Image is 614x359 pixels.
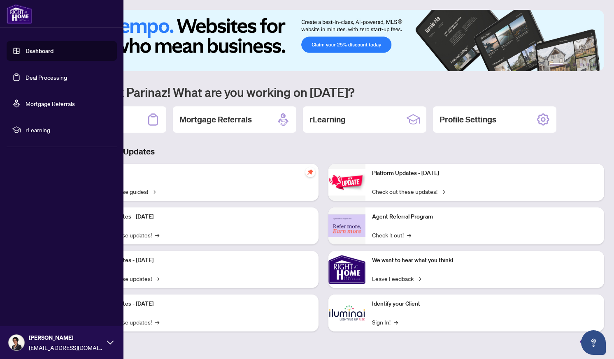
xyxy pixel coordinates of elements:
[328,214,365,237] img: Agent Referral Program
[9,335,24,350] img: Profile Icon
[372,274,421,283] a: Leave Feedback→
[372,318,398,327] a: Sign In!→
[394,318,398,327] span: →
[29,333,103,342] span: [PERSON_NAME]
[26,125,111,134] span: rLearning
[328,169,365,195] img: Platform Updates - June 23, 2025
[151,187,156,196] span: →
[305,167,315,177] span: pushpin
[309,114,346,125] h2: rLearning
[43,84,604,100] h1: Welcome back Parinaz! What are you working on [DATE]?
[86,169,312,178] p: Self-Help
[593,63,596,66] button: 6
[372,187,445,196] a: Check out these updates!→
[328,295,365,331] img: Identify your Client
[7,4,32,24] img: logo
[372,299,598,308] p: Identify your Client
[179,114,252,125] h2: Mortgage Referrals
[586,63,589,66] button: 5
[417,274,421,283] span: →
[43,10,604,71] img: Slide 0
[581,330,606,355] button: Open asap
[155,230,159,239] span: →
[407,230,411,239] span: →
[440,114,496,125] h2: Profile Settings
[566,63,570,66] button: 2
[372,212,598,221] p: Agent Referral Program
[573,63,576,66] button: 3
[372,230,411,239] a: Check it out!→
[328,251,365,288] img: We want to hear what you think!
[372,256,598,265] p: We want to hear what you think!
[26,74,67,81] a: Deal Processing
[86,299,312,308] p: Platform Updates - [DATE]
[441,187,445,196] span: →
[579,63,583,66] button: 4
[86,256,312,265] p: Platform Updates - [DATE]
[29,343,103,352] span: [EMAIL_ADDRESS][DOMAIN_NAME]
[155,274,159,283] span: →
[43,146,604,157] h3: Brokerage & Industry Updates
[26,47,53,55] a: Dashboard
[26,100,75,107] a: Mortgage Referrals
[155,318,159,327] span: →
[372,169,598,178] p: Platform Updates - [DATE]
[86,212,312,221] p: Platform Updates - [DATE]
[550,63,563,66] button: 1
